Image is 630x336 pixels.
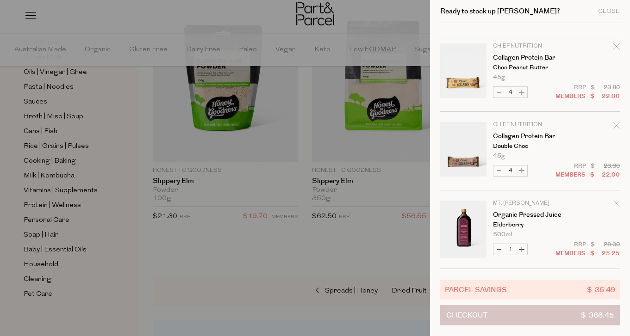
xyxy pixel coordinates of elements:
input: QTY Collagen Protein Bar [505,165,516,176]
div: Remove Collagen Protein Bar [613,42,620,55]
div: Close [598,8,620,14]
p: Chief Nutrition [493,43,565,49]
span: 45g [493,153,505,159]
a: Collagen Protein Bar [493,55,565,61]
span: $ 35.49 [587,284,615,295]
p: Double Choc [493,143,565,149]
button: Checkout$ 366.45 [440,305,620,325]
span: $ 366.45 [581,305,614,325]
span: 45g [493,74,505,80]
a: Organic Pressed Juice [493,212,565,218]
h2: Ready to stock up [PERSON_NAME]? [440,8,560,15]
span: Parcel Savings [445,284,507,295]
p: Mt. [PERSON_NAME] [493,201,565,206]
p: Elderberry [493,222,565,228]
input: QTY Collagen Protein Bar [505,87,516,98]
p: Choc Peanut Butter [493,65,565,71]
span: 500ml [493,232,512,238]
span: Checkout [446,305,487,325]
div: Remove Collagen Protein Bar [613,121,620,133]
a: Collagen Protein Bar [493,133,565,140]
input: QTY Organic Pressed Juice [505,244,516,255]
div: Remove Organic Pressed Juice [613,199,620,212]
p: Chief Nutrition [493,122,565,128]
